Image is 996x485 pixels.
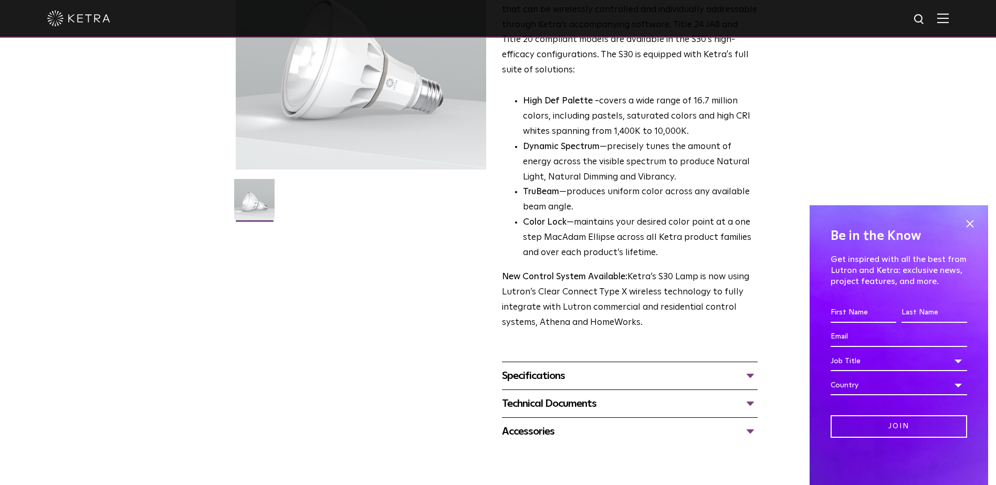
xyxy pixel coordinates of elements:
[831,226,967,246] h4: Be in the Know
[831,254,967,287] p: Get inspired with all the best from Lutron and Ketra: exclusive news, project features, and more.
[523,218,567,227] strong: Color Lock
[831,375,967,395] div: Country
[831,327,967,347] input: Email
[523,215,758,261] li: —maintains your desired color point at a one step MacAdam Ellipse across all Ketra product famili...
[523,97,599,106] strong: High Def Palette -
[47,10,110,26] img: ketra-logo-2019-white
[502,272,627,281] strong: New Control System Available:
[502,395,758,412] div: Technical Documents
[523,185,758,215] li: —produces uniform color across any available beam angle.
[502,367,758,384] div: Specifications
[831,351,967,371] div: Job Title
[523,140,758,185] li: —precisely tunes the amount of energy across the visible spectrum to produce Natural Light, Natur...
[234,179,275,227] img: S30-Lamp-Edison-2021-Web-Square
[523,142,600,151] strong: Dynamic Spectrum
[502,270,758,331] p: Ketra’s S30 Lamp is now using Lutron’s Clear Connect Type X wireless technology to fully integrat...
[523,187,559,196] strong: TruBeam
[937,13,949,23] img: Hamburger%20Nav.svg
[901,303,967,323] input: Last Name
[502,423,758,440] div: Accessories
[831,303,896,323] input: First Name
[523,94,758,140] p: covers a wide range of 16.7 million colors, including pastels, saturated colors and high CRI whit...
[831,415,967,438] input: Join
[913,13,926,26] img: search icon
